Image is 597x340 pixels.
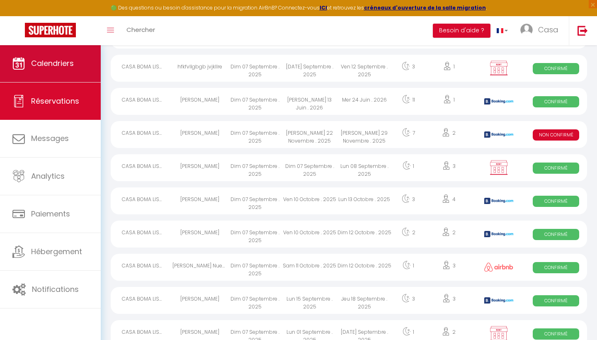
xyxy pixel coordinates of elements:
span: Messages [31,133,69,143]
a: ... Casa [514,16,569,45]
img: ... [520,24,533,36]
img: Super Booking [25,23,76,37]
button: Ouvrir le widget de chat LiveChat [7,3,32,28]
span: Hébergement [31,246,82,257]
a: créneaux d'ouverture de la salle migration [364,4,486,11]
span: Analytics [31,171,65,181]
span: Calendriers [31,58,74,68]
a: Chercher [120,16,161,45]
span: Paiements [31,209,70,219]
img: logout [578,25,588,36]
span: Chercher [126,25,155,34]
button: Besoin d'aide ? [433,24,490,38]
span: Réservations [31,96,79,106]
span: Notifications [32,284,79,294]
a: ICI [320,4,327,11]
span: Casa [538,24,558,35]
